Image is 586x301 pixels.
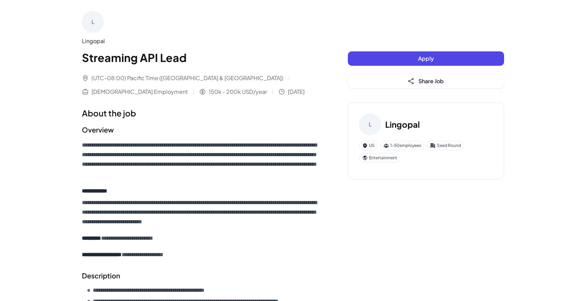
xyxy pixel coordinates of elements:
[82,37,320,45] div: Lingopal
[418,55,434,62] span: Apply
[82,271,320,281] h2: Description
[348,74,504,88] button: Share Job
[209,88,267,96] span: 150k - 200k USD/year
[348,51,504,66] button: Apply
[91,88,188,96] span: [DEMOGRAPHIC_DATA] Employment
[82,11,104,33] div: L
[380,141,424,150] div: 1-50 employees
[91,74,283,82] span: (UTC-08:00) Pacific Time ([GEOGRAPHIC_DATA] & [GEOGRAPHIC_DATA])
[427,141,464,150] div: Seed Round
[82,125,320,135] h2: Overview
[385,118,420,130] h3: Lingopal
[82,107,320,119] h1: About the job
[359,153,400,163] div: Entertainment
[418,77,444,85] span: Share Job
[359,113,381,135] div: L
[288,88,305,96] span: [DATE]
[359,141,378,150] div: US
[82,49,320,66] h1: Streaming API Lead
